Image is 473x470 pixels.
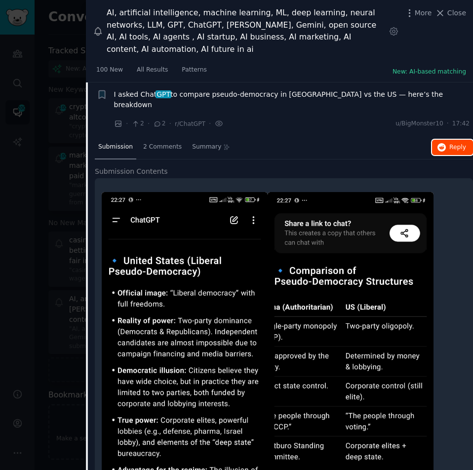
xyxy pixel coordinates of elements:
[169,118,171,129] span: ·
[93,62,126,82] a: 100 New
[126,118,128,129] span: ·
[133,62,171,82] a: All Results
[447,119,449,128] span: ·
[156,90,171,98] span: GPT
[404,8,432,18] button: More
[95,166,168,177] span: Submission Contents
[148,118,150,129] span: ·
[107,7,385,55] div: AI, artificial intelligence, machine learning, ML, deep learning, neural networks, LLM, GPT, Chat...
[182,66,206,75] span: Patterns
[393,68,466,77] button: New: AI-based matching
[175,120,205,127] span: r/ChatGPT
[435,8,466,18] button: Close
[153,119,165,128] span: 2
[98,143,133,152] span: Submission
[96,66,123,75] span: 100 New
[432,140,473,156] button: Reply
[395,119,443,128] span: u/BigMonster10
[131,119,144,128] span: 2
[114,89,470,110] span: I asked Chat to compare pseudo-democracy in [GEOGRAPHIC_DATA] vs the US — here’s the breakdown
[192,143,221,152] span: Summary
[137,66,168,75] span: All Results
[447,8,466,18] span: Close
[143,143,182,152] span: 2 Comments
[178,62,210,82] a: Patterns
[415,8,432,18] span: More
[449,143,466,152] span: Reply
[452,119,470,128] span: 17:42
[209,118,211,129] span: ·
[114,89,470,110] a: I asked ChatGPTto compare pseudo-democracy in [GEOGRAPHIC_DATA] vs the US — here’s the breakdown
